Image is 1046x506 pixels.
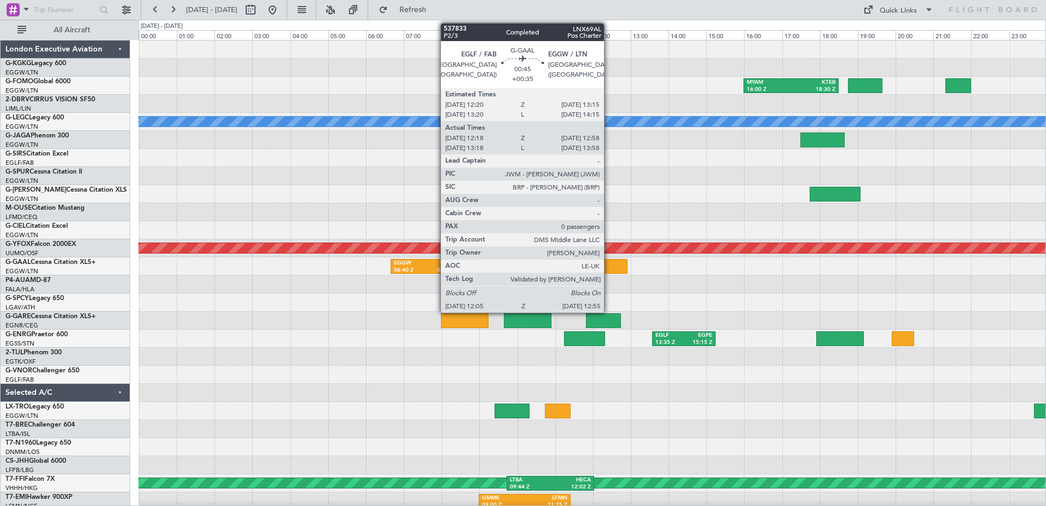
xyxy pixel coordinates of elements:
[479,30,517,40] div: 09:00
[510,476,550,484] div: LTBA
[593,30,631,40] div: 12:00
[5,151,68,157] a: G-SIRSCitation Excel
[5,430,30,438] a: LTBA/ISL
[858,30,896,40] div: 19:00
[482,495,525,502] div: GMME
[5,440,71,446] a: T7-N1960Legacy 650
[5,349,24,356] span: 2-TIJL
[5,458,66,464] a: CS-JHHGlobal 6000
[5,231,38,239] a: EGGW/LTN
[5,313,96,320] a: G-GARECessna Citation XLS+
[533,267,571,274] div: 11:30 Z
[5,223,26,229] span: G-CIEL
[5,133,69,139] a: G-JAGAPhenom 300
[5,60,31,67] span: G-KGKG
[5,259,31,266] span: G-GAAL
[394,260,426,267] div: EGGW
[5,205,32,211] span: M-OUSE
[5,223,68,229] a: G-CIELCitation Excel
[5,466,34,474] a: LFPB/LBG
[404,30,441,40] div: 07:00
[744,30,782,40] div: 16:00
[5,133,31,139] span: G-JAGA
[5,114,64,121] a: G-LEGCLegacy 600
[5,68,38,77] a: EGGW/LTN
[791,86,835,94] div: 18:30 Z
[631,30,669,40] div: 13:00
[782,30,820,40] div: 17:00
[5,376,34,384] a: EGLF/FAB
[186,5,237,15] span: [DATE] - [DATE]
[747,79,791,87] div: MYAM
[655,339,684,347] div: 13:35 Z
[5,448,39,456] a: DNMM/LOS
[684,332,712,340] div: EGPE
[684,339,712,347] div: 15:15 Z
[394,267,426,274] div: 06:40 Z
[5,422,75,428] a: T7-BREChallenger 604
[5,295,64,302] a: G-SPCYLegacy 650
[5,303,35,312] a: LGAV/ATH
[896,30,933,40] div: 20:00
[5,358,36,366] a: EGTK/OXF
[5,159,34,167] a: EGLF/FAB
[290,30,328,40] div: 04:00
[5,331,31,338] span: G-ENRG
[5,151,26,157] span: G-SIRS
[5,60,66,67] a: G-KGKGLegacy 600
[510,484,550,491] div: 09:44 Z
[5,277,30,284] span: P4-AUA
[5,87,38,95] a: EGGW/LTN
[5,169,30,175] span: G-SPUR
[518,30,555,40] div: 10:00
[747,86,791,94] div: 16:00 Z
[390,6,436,14] span: Refresh
[514,296,567,303] div: GMMX
[5,422,28,428] span: T7-BRE
[5,123,38,131] a: EGGW/LTN
[328,30,366,40] div: 05:00
[5,195,38,203] a: EGGW/LTN
[5,313,31,320] span: G-GARE
[252,30,290,40] div: 03:00
[5,331,68,338] a: G-ENRGPraetor 600
[5,367,79,374] a: G-VNORChallenger 650
[655,332,684,340] div: EGLF
[366,30,404,40] div: 06:00
[5,259,96,266] a: G-GAALCessna Citation XLS+
[177,30,214,40] div: 01:00
[5,114,29,121] span: G-LEGC
[495,267,532,274] div: 09:20 Z
[441,30,479,40] div: 08:00
[374,1,439,19] button: Refresh
[514,303,567,311] div: 11:25 Z
[5,295,29,302] span: G-SPCY
[555,30,593,40] div: 11:00
[5,177,38,185] a: EGGW/LTN
[669,30,706,40] div: 14:00
[5,404,64,410] a: LX-TROLegacy 650
[12,21,119,39] button: All Aircraft
[5,169,82,175] a: G-SPURCessna Citation II
[5,458,29,464] span: CS-JHH
[495,260,532,267] div: LIMJ
[5,404,29,410] span: LX-TRO
[933,30,971,40] div: 21:00
[5,105,31,113] a: LIML/LIN
[5,96,95,103] a: 2-DBRVCIRRUS VISION SF50
[858,1,939,19] button: Quick Links
[28,26,115,34] span: All Aircraft
[426,267,457,274] div: 08:30 Z
[5,349,62,356] a: 2-TIJLPhenom 300
[5,440,36,446] span: T7-N1960
[971,30,1009,40] div: 22:00
[5,285,34,294] a: FALA/HLA
[5,141,38,149] a: EGGW/LTN
[5,213,37,221] a: LFMD/CEQ
[5,367,32,374] span: G-VNOR
[5,78,71,85] a: G-FOMOGlobal 6000
[5,187,127,193] a: G-[PERSON_NAME]Cessna Citation XLS
[139,30,177,40] div: 00:00
[5,494,72,501] a: T7-EMIHawker 900XP
[5,187,66,193] span: G-[PERSON_NAME]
